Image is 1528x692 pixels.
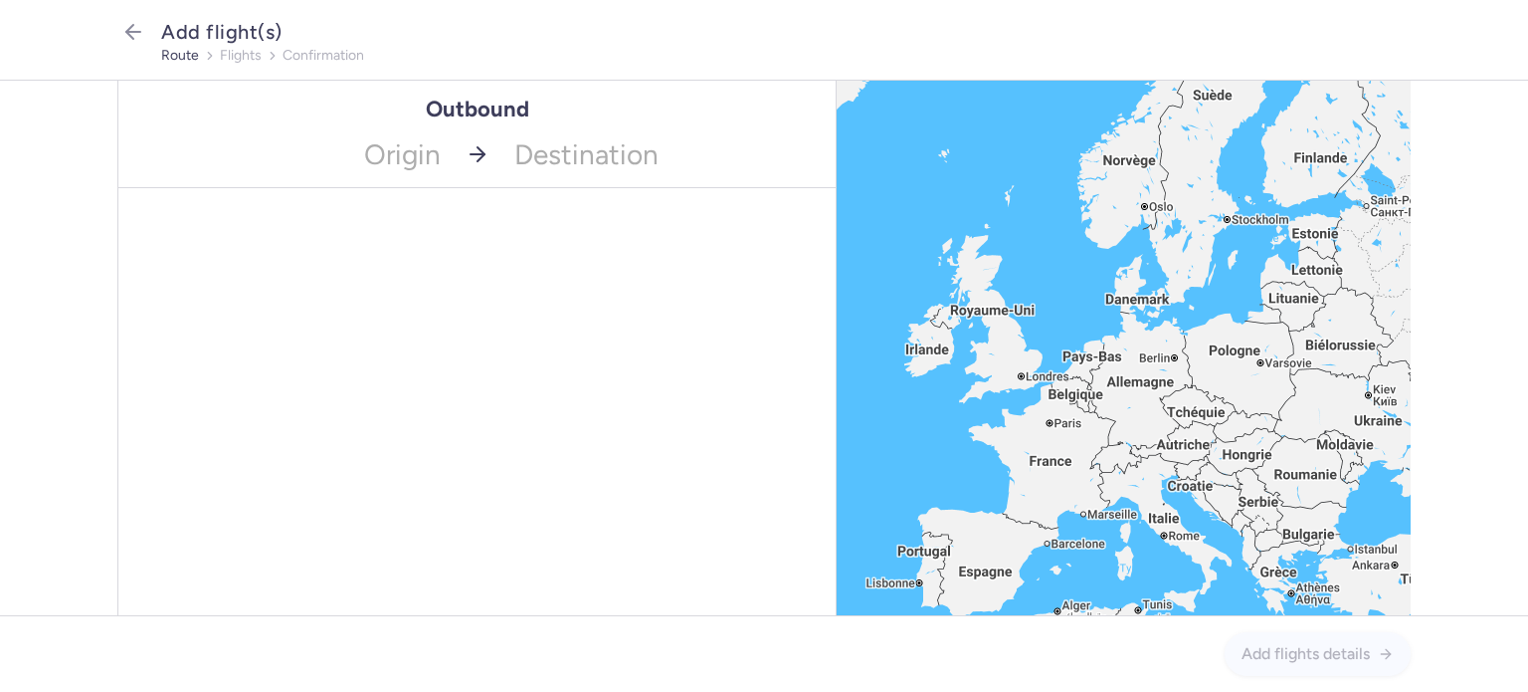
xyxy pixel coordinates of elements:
[118,121,453,187] span: Origin
[502,121,837,187] span: Destination
[161,48,199,64] button: route
[426,97,529,121] h1: Outbound
[161,20,283,44] span: Add flight(s)
[1225,632,1411,676] button: Add flights details
[220,48,262,64] button: flights
[1241,645,1370,663] span: Add flights details
[283,48,364,64] button: confirmation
